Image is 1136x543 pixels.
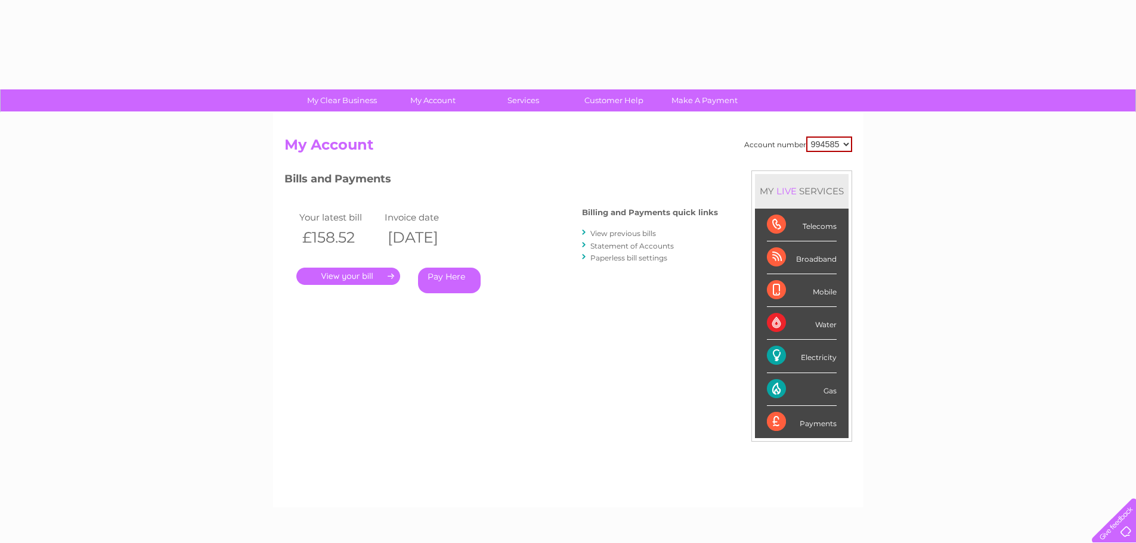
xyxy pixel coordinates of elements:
a: Services [474,89,572,111]
a: Paperless bill settings [590,253,667,262]
div: Telecoms [767,209,837,241]
a: View previous bills [590,229,656,238]
td: Invoice date [382,209,468,225]
a: My Account [383,89,482,111]
h3: Bills and Payments [284,170,718,191]
a: Statement of Accounts [590,241,674,250]
div: LIVE [774,185,799,197]
h2: My Account [284,136,852,159]
th: [DATE] [382,225,468,250]
a: Make A Payment [655,89,754,111]
div: Account number [744,136,852,152]
div: Water [767,307,837,340]
a: Customer Help [565,89,663,111]
h4: Billing and Payments quick links [582,208,718,217]
th: £158.52 [296,225,382,250]
a: My Clear Business [293,89,391,111]
a: . [296,268,400,285]
a: Pay Here [418,268,481,293]
div: Electricity [767,340,837,373]
div: Payments [767,406,837,438]
div: Mobile [767,274,837,307]
div: MY SERVICES [755,174,849,208]
div: Gas [767,373,837,406]
td: Your latest bill [296,209,382,225]
div: Broadband [767,241,837,274]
